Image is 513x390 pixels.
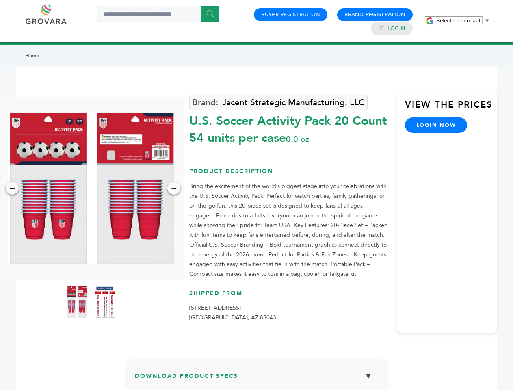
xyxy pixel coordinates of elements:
[167,182,180,195] div: →
[387,25,405,32] a: Login
[344,11,405,18] a: Brand Registration
[6,182,19,195] div: ←
[8,112,174,264] img: U.S. Soccer Activity Pack – 20 Count 54 units per case 0.0 oz
[436,17,480,24] span: Selecteer een taal
[482,17,483,24] span: ​
[189,108,389,147] div: U.S. Soccer Activity Pack 20 Count 54 units per case
[358,367,379,385] button: ▼
[189,289,389,303] h3: Shipped From
[405,117,468,133] a: login now
[405,99,497,117] h3: View the Prices
[26,52,39,59] a: Home
[189,303,389,323] p: [STREET_ADDRESS] [GEOGRAPHIC_DATA], AZ 85043
[436,17,490,24] a: Selecteer een taal​
[97,6,219,22] input: Search a product or brand...
[189,95,368,110] a: Jacent Strategic Manufacturing, LLC
[67,286,87,318] img: U.S. Soccer Activity Pack – 20 Count 54 units per case 0.0 oz
[189,182,389,279] p: Bring the excitement of the world’s biggest stage into your celebrations with the U.S. Soccer Act...
[286,134,309,145] span: 0.0 oz
[189,167,389,182] h3: Product Description
[95,286,115,318] img: U.S. Soccer Activity Pack – 20 Count 54 units per case 0.0 oz
[485,17,490,24] span: ▼
[261,11,320,18] a: Buyer Registration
